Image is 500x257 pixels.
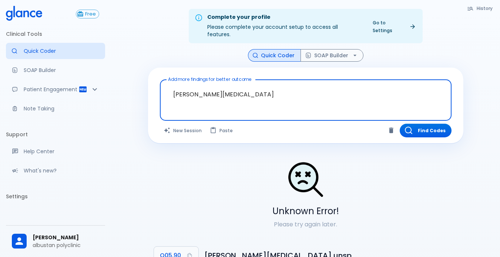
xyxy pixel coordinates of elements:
li: Support [6,126,105,143]
div: Recent updates and feature releases [6,162,105,179]
div: Please complete your account setup to access all features. [207,11,362,41]
button: Free [76,10,99,18]
div: Patient Reports & Referrals [6,81,105,97]
p: albustan polyclinic [33,241,99,249]
textarea: [PERSON_NAME][MEDICAL_DATA] [165,83,446,106]
button: SOAP Builder [301,49,363,62]
span: Free [82,11,99,17]
a: Click to view or change your subscription [76,10,105,18]
p: Quick Coder [24,47,99,55]
button: Find Codes [400,124,452,137]
a: Docugen: Compose a clinical documentation in seconds [6,62,105,78]
p: Patient Engagement [24,86,78,93]
button: Clear [386,125,397,136]
a: Moramiz: Find ICD10AM codes instantly [6,43,105,59]
p: What's new? [24,167,99,174]
a: Go to Settings [368,17,420,36]
h5: Unknown Error! [148,205,463,217]
span: [PERSON_NAME] [33,234,99,241]
a: Advanced note-taking [6,100,105,117]
a: Get help from our support team [6,143,105,160]
li: Clinical Tools [6,25,105,43]
button: Paste from clipboard [206,124,237,137]
img: Search Not Found [287,161,324,198]
button: Clears all inputs and results. [160,124,206,137]
button: History [463,3,497,14]
p: Help Center [24,148,99,155]
p: Note Taking [24,105,99,112]
li: Settings [6,188,105,205]
div: [PERSON_NAME]albustan polyclinic [6,229,105,254]
p: SOAP Builder [24,66,99,74]
button: Quick Coder [248,49,301,62]
div: Complete your profile [207,13,362,21]
p: Please try again later. [148,220,463,229]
